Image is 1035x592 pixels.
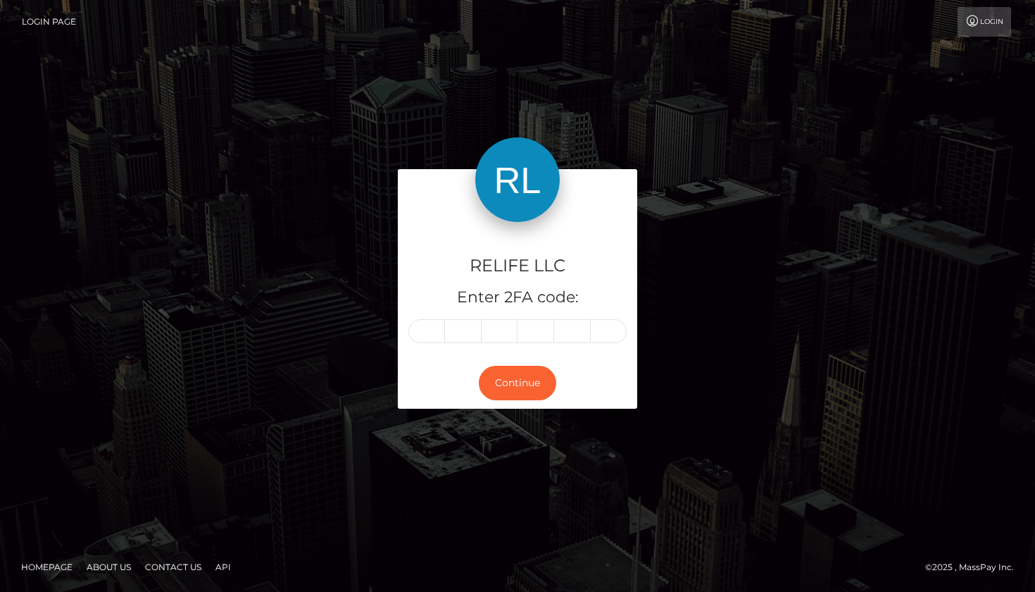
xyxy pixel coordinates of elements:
button: Continue [479,366,556,400]
a: Login Page [22,7,76,37]
div: © 2025 , MassPay Inc. [925,560,1024,575]
a: API [210,556,237,578]
h4: RELIFE LLC [408,254,627,278]
a: Login [958,7,1011,37]
a: About Us [81,556,137,578]
h5: Enter 2FA code: [408,287,627,309]
img: RELIFE LLC [475,137,560,222]
a: Homepage [15,556,78,578]
a: Contact Us [139,556,207,578]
